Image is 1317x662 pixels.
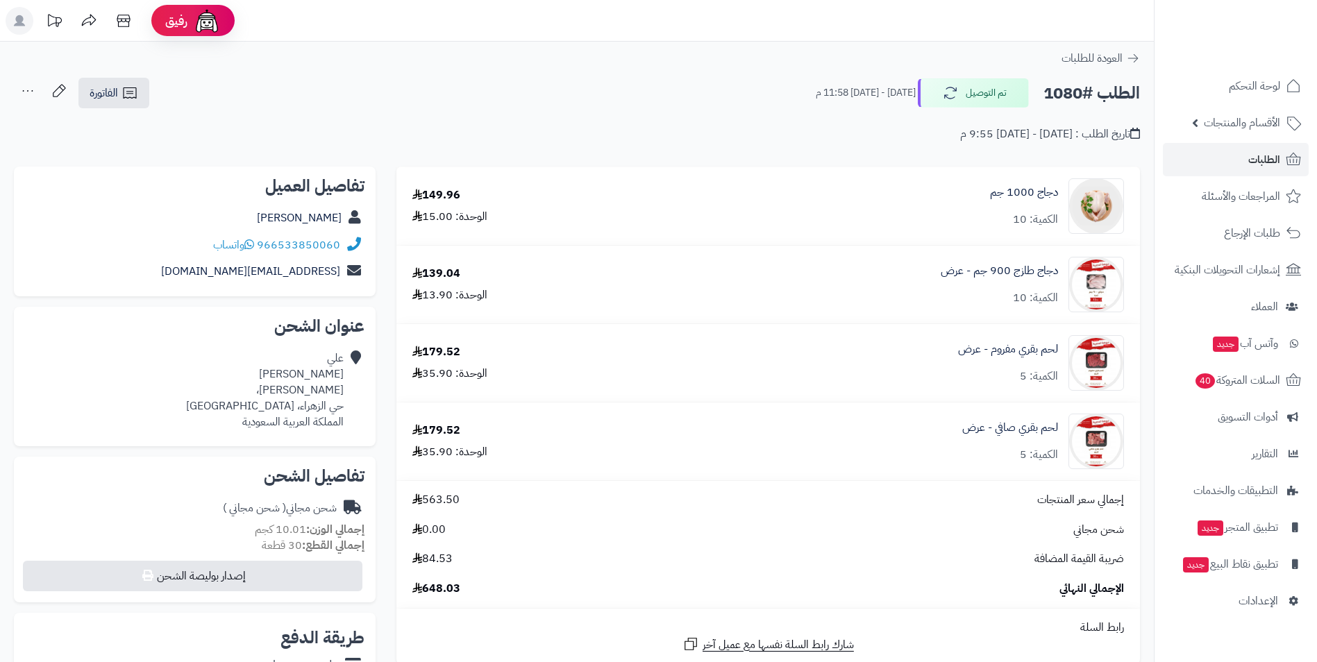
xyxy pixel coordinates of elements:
div: الوحدة: 35.90 [412,366,487,382]
a: تحديثات المنصة [37,7,72,38]
div: رابط السلة [402,620,1134,636]
a: الفاتورة [78,78,149,108]
strong: إجمالي القطع: [302,537,364,554]
a: التقارير [1163,437,1309,470]
span: 84.53 [412,551,453,567]
a: التطبيقات والخدمات [1163,474,1309,507]
a: وآتس آبجديد [1163,327,1309,360]
h2: عنوان الشحن [25,318,364,334]
a: دجاج 1000 جم [990,185,1058,201]
span: شارك رابط السلة نفسها مع عميل آخر [703,637,854,653]
button: إصدار بوليصة الشحن [23,561,362,591]
a: لوحة التحكم [1163,69,1309,103]
a: إشعارات التحويلات البنكية [1163,253,1309,287]
div: الوحدة: 15.00 [412,209,487,225]
small: [DATE] - [DATE] 11:58 م [816,86,916,100]
div: الوحدة: 13.90 [412,287,487,303]
span: رفيق [165,12,187,29]
span: ضريبة القيمة المضافة [1034,551,1124,567]
a: تطبيق المتجرجديد [1163,511,1309,544]
span: الطلبات [1248,150,1280,169]
div: 149.96 [412,187,460,203]
div: 179.52 [412,423,460,439]
h2: تفاصيل الشحن [25,468,364,484]
span: تطبيق نقاط البيع [1182,554,1278,574]
div: 139.04 [412,266,460,282]
span: 648.03 [412,581,460,597]
button: تم التوصيل [918,78,1029,108]
a: [EMAIL_ADDRESS][DOMAIN_NAME] [161,263,340,280]
span: 0.00 [412,522,446,538]
a: تطبيق نقاط البيعجديد [1163,548,1309,581]
a: السلات المتروكة40 [1163,364,1309,397]
h2: الطلب #1080 [1043,79,1140,108]
strong: إجمالي الوزن: [306,521,364,538]
span: الأقسام والمنتجات [1204,113,1280,133]
a: طلبات الإرجاع [1163,217,1309,250]
a: لحم بقري صافي - عرض [962,420,1058,436]
div: شحن مجاني [223,500,337,516]
div: 179.52 [412,344,460,360]
span: 40 [1196,373,1215,389]
span: الإعدادات [1239,591,1278,611]
a: 966533850060 [257,237,340,253]
h2: تفاصيل العميل [25,178,364,194]
a: [PERSON_NAME] [257,210,342,226]
a: دجاج طازج 900 جم - عرض [941,263,1058,279]
a: العملاء [1163,290,1309,323]
img: 683_68665723ae393_ea37f7fc-90x90.png [1069,178,1123,234]
span: تطبيق المتجر [1196,518,1278,537]
div: الكمية: 5 [1020,447,1058,463]
span: الفاتورة [90,85,118,101]
span: أدوات التسويق [1218,407,1278,427]
img: 1759137508-WhatsApp%20Image%202025-09-29%20at%2011.33.02%20AM%20(1)-90x90.jpeg [1069,414,1123,469]
a: المراجعات والأسئلة [1163,180,1309,213]
span: جديد [1213,337,1239,352]
a: أدوات التسويق [1163,400,1309,434]
span: السلات المتروكة [1194,371,1280,390]
span: التقارير [1252,444,1278,464]
small: 30 قطعة [262,537,364,554]
img: 1759137456-WhatsApp%20Image%202025-09-29%20at%2011.33.02%20AM%20(2)-90x90.jpeg [1069,335,1123,391]
img: logo-2.png [1223,34,1304,63]
span: التطبيقات والخدمات [1193,481,1278,500]
span: ( شحن مجاني ) [223,500,286,516]
span: 563.50 [412,492,460,508]
img: ai-face.png [193,7,221,35]
span: الإجمالي النهائي [1059,581,1124,597]
div: الكمية: 5 [1020,368,1058,384]
span: إشعارات التحويلات البنكية [1175,260,1280,280]
span: المراجعات والأسئلة [1202,187,1280,206]
span: العودة للطلبات [1062,50,1123,67]
a: الطلبات [1163,143,1309,176]
a: شارك رابط السلة نفسها مع عميل آخر [682,636,854,653]
div: الوحدة: 35.90 [412,444,487,460]
a: الإعدادات [1163,584,1309,618]
span: إجمالي سعر المنتجات [1037,492,1124,508]
span: شحن مجاني [1073,522,1124,538]
span: جديد [1183,557,1209,572]
h2: طريقة الدفع [280,629,364,646]
span: طلبات الإرجاع [1224,223,1280,243]
div: الكمية: 10 [1013,290,1058,306]
a: لحم بقري مفروم - عرض [958,341,1058,357]
span: لوحة التحكم [1229,76,1280,96]
a: واتساب [213,237,254,253]
img: 1759137031-WhatsApp%20Image%202025-09-29%20at%2011.33.02%20AM%20(3)-90x90.jpeg [1069,257,1123,312]
span: وآتس آب [1211,334,1278,353]
span: العملاء [1251,297,1278,316]
div: تاريخ الطلب : [DATE] - [DATE] 9:55 م [960,126,1140,142]
div: الكمية: 10 [1013,212,1058,228]
a: العودة للطلبات [1062,50,1140,67]
span: جديد [1198,520,1223,536]
div: علي [PERSON_NAME] [PERSON_NAME]، حي الزهراء، [GEOGRAPHIC_DATA] المملكة العربية السعودية [186,350,344,430]
small: 10.01 كجم [255,521,364,538]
